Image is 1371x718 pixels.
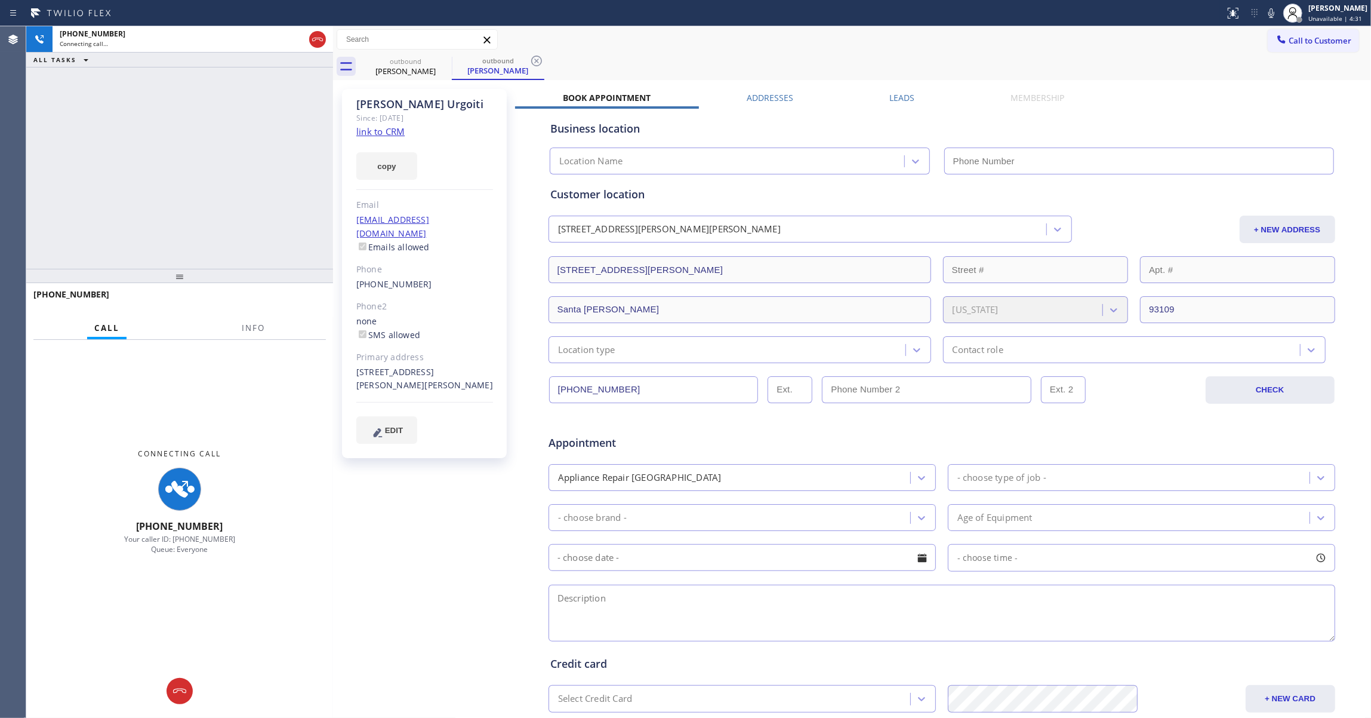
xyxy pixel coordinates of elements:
label: Leads [889,92,914,103]
input: Phone Number 2 [822,376,1031,403]
div: Primary address [356,351,493,364]
span: Your caller ID: [PHONE_NUMBER] Queue: Everyone [124,534,235,554]
a: link to CRM [356,125,405,137]
input: Search [337,30,497,49]
input: Address [549,256,931,283]
button: Info [235,317,272,340]
span: Connecting Call [138,449,221,459]
label: Membership [1010,92,1064,103]
input: Phone Number [944,148,1334,174]
span: [PHONE_NUMBER] [137,520,223,533]
label: Book Appointment [563,92,651,103]
div: outbound [361,57,451,66]
input: Emails allowed [359,243,366,250]
div: Nicolas Urgoiti [361,53,451,80]
span: ALL TASKS [33,56,76,64]
div: none [356,315,493,342]
div: Credit card [550,656,1333,672]
span: Info [242,323,265,333]
span: EDIT [385,426,403,435]
div: outbound [453,56,543,65]
input: - choose date - [549,544,936,571]
a: [EMAIL_ADDRESS][DOMAIN_NAME] [356,214,429,239]
button: CHECK [1206,376,1335,404]
div: Select Credit Card [558,692,633,706]
input: SMS allowed [359,330,366,338]
div: - choose type of job - [957,471,1046,484]
span: Unavailable | 4:31 [1308,14,1362,23]
div: Nicolas Urgoiti [453,53,543,79]
input: Apt. # [1140,256,1335,283]
span: Call [94,323,119,333]
div: Age of Equipment [957,511,1033,524]
button: + NEW ADDRESS [1240,216,1335,243]
div: Location type [558,343,615,357]
input: Ext. 2 [1041,376,1086,403]
div: Phone [356,263,493,277]
div: Since: [DATE] [356,111,493,125]
div: [PERSON_NAME] Urgoiti [356,97,493,111]
span: [PHONE_NUMBER] [60,29,125,39]
label: Emails allowed [356,241,430,253]
div: Phone2 [356,300,493,314]
label: Addresses [747,92,793,103]
div: Location Name [559,155,623,168]
div: Email [356,198,493,212]
div: Appliance Repair [GEOGRAPHIC_DATA] [558,471,722,484]
div: [STREET_ADDRESS][PERSON_NAME][PERSON_NAME] [356,366,493,393]
div: [PERSON_NAME] [453,65,543,76]
div: [STREET_ADDRESS][PERSON_NAME][PERSON_NAME] [558,223,781,237]
div: [PERSON_NAME] [1308,3,1367,13]
span: [PHONE_NUMBER] [33,289,109,300]
label: SMS allowed [356,329,420,340]
input: ZIP [1140,296,1335,323]
span: Connecting call… [60,39,108,48]
button: + NEW CARD [1246,685,1335,713]
button: Hang up [167,678,193,704]
input: City [549,296,931,323]
div: Business location [550,121,1333,137]
span: - choose time - [957,552,1018,563]
span: Call to Customer [1289,35,1351,46]
button: Mute [1263,5,1280,22]
div: Customer location [550,186,1333,202]
div: [PERSON_NAME] [361,66,451,76]
input: Ext. [768,376,812,403]
div: - choose brand - [558,511,627,524]
a: [PHONE_NUMBER] [356,278,432,290]
input: Phone Number [549,376,759,403]
button: Call to Customer [1268,29,1359,52]
button: Call [87,317,127,340]
button: ALL TASKS [26,53,100,67]
span: Appointment [549,435,809,451]
input: Street # [943,256,1129,283]
button: Hang up [309,31,326,48]
button: EDIT [356,416,417,444]
button: copy [356,152,417,180]
div: Contact role [953,343,1003,357]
